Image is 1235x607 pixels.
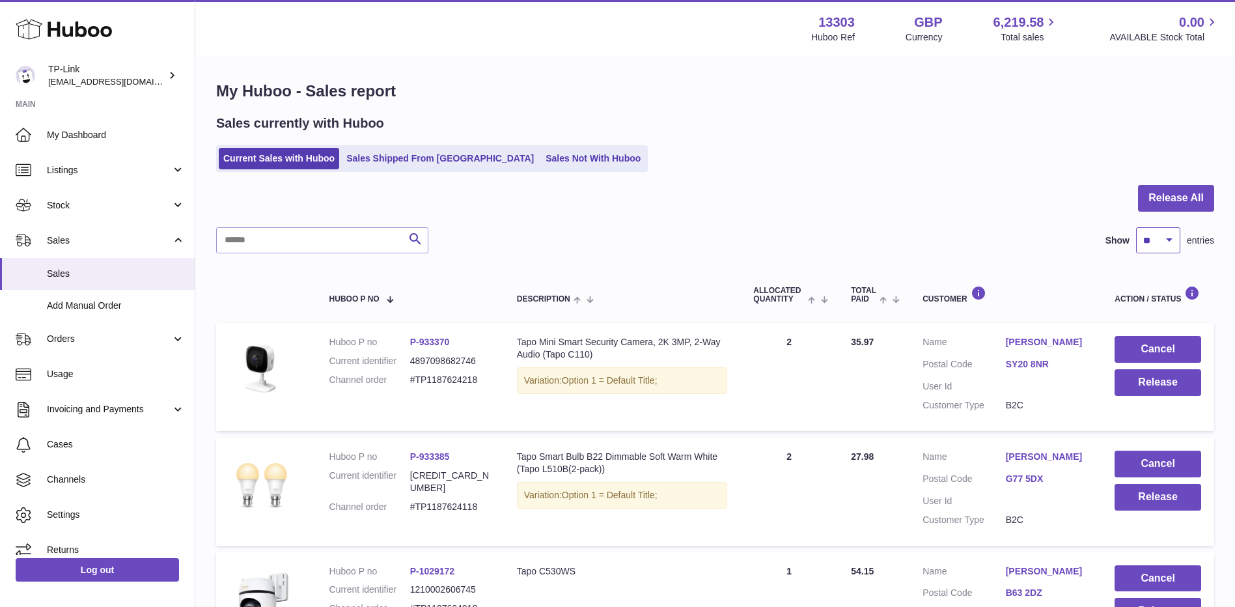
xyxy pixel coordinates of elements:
span: Sales [47,268,185,280]
span: Sales [47,234,171,247]
dt: Postal Code [923,358,1006,374]
button: Release [1115,484,1201,511]
a: Sales Not With Huboo [541,148,645,169]
div: Variation: [517,367,728,394]
dt: Channel order [329,374,410,386]
dt: Huboo P no [329,451,410,463]
dt: Name [923,336,1006,352]
h1: My Huboo - Sales report [216,81,1214,102]
div: TP-Link [48,63,165,88]
span: Stock [47,199,171,212]
span: Settings [47,509,185,521]
div: Tapo Mini Smart Security Camera, 2K 3MP, 2-Way Audio (Tapo C110) [517,336,728,361]
dt: Postal Code [923,587,1006,602]
button: Release All [1138,185,1214,212]
label: Show [1105,234,1130,247]
a: Log out [16,558,179,582]
a: G77 5DX [1006,473,1089,485]
strong: 13303 [818,14,855,31]
div: Customer [923,286,1089,303]
span: Listings [47,164,171,176]
dt: Postal Code [923,473,1006,488]
span: Returns [47,544,185,556]
dt: Name [923,451,1006,466]
button: Cancel [1115,336,1201,363]
td: 2 [740,438,838,546]
span: 0.00 [1179,14,1204,31]
span: Invoicing and Payments [47,403,171,416]
span: AVAILABLE Stock Total [1109,31,1219,44]
span: Add Manual Order [47,300,185,312]
dd: #TP1187624218 [410,374,491,386]
a: P-933370 [410,337,450,347]
span: My Dashboard [47,129,185,141]
h2: Sales currently with Huboo [216,115,384,132]
dd: B2C [1006,514,1089,526]
div: Action / Status [1115,286,1201,303]
div: Currency [906,31,943,44]
span: Option 1 = Default Title; [562,375,658,386]
img: L510B_2-pack_-Overview-01_large_1612269777427g.jpg [229,451,294,516]
dt: Current identifier [329,584,410,596]
dt: Huboo P no [329,565,410,578]
dt: User Id [923,380,1006,393]
dt: Channel order [329,501,410,513]
button: Cancel [1115,565,1201,592]
dt: Name [923,565,1006,581]
td: 2 [740,323,838,431]
span: entries [1187,234,1214,247]
span: Usage [47,368,185,380]
span: Cases [47,438,185,451]
dd: 4897098682746 [410,355,491,367]
a: [PERSON_NAME] [1006,451,1089,463]
dt: Huboo P no [329,336,410,348]
dt: Current identifier [329,355,410,367]
span: Description [517,295,570,303]
div: Huboo Ref [811,31,855,44]
a: Sales Shipped From [GEOGRAPHIC_DATA] [342,148,538,169]
strong: GBP [914,14,942,31]
a: 6,219.58 Total sales [993,14,1059,44]
dd: B2C [1006,399,1089,412]
span: [EMAIL_ADDRESS][DOMAIN_NAME] [48,76,191,87]
a: SY20 8NR [1006,358,1089,371]
img: gaby.chen@tp-link.com [16,66,35,85]
a: P-1029172 [410,566,455,576]
a: 0.00 AVAILABLE Stock Total [1109,14,1219,44]
img: Tapo_C100_EU_1.0_Spotlight_2002_Eglish_01.png [229,336,294,401]
div: Tapo C530WS [517,565,728,578]
span: 27.98 [851,451,874,462]
a: [PERSON_NAME] [1006,336,1089,348]
span: Huboo P no [329,295,380,303]
a: P-933385 [410,451,450,462]
div: Variation: [517,482,728,509]
span: 35.97 [851,337,874,347]
button: Release [1115,369,1201,396]
a: Current Sales with Huboo [219,148,339,169]
span: Option 1 = Default Title; [562,490,658,500]
span: Total sales [1001,31,1059,44]
button: Cancel [1115,451,1201,477]
dd: 1210002606745 [410,584,491,596]
span: 54.15 [851,566,874,576]
div: Tapo Smart Bulb B22 Dimmable Soft Warm White (Tapo L510B(2-pack)) [517,451,728,475]
span: 6,219.58 [993,14,1044,31]
span: Total paid [851,287,876,303]
dt: Customer Type [923,399,1006,412]
span: Channels [47,473,185,486]
dt: User Id [923,495,1006,507]
dd: [CREDIT_CARD_NUMBER] [410,470,491,494]
a: B63 2DZ [1006,587,1089,599]
dd: #TP1187624118 [410,501,491,513]
span: Orders [47,333,171,345]
dt: Current identifier [329,470,410,494]
a: [PERSON_NAME] [1006,565,1089,578]
span: ALLOCATED Quantity [753,287,804,303]
dt: Customer Type [923,514,1006,526]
